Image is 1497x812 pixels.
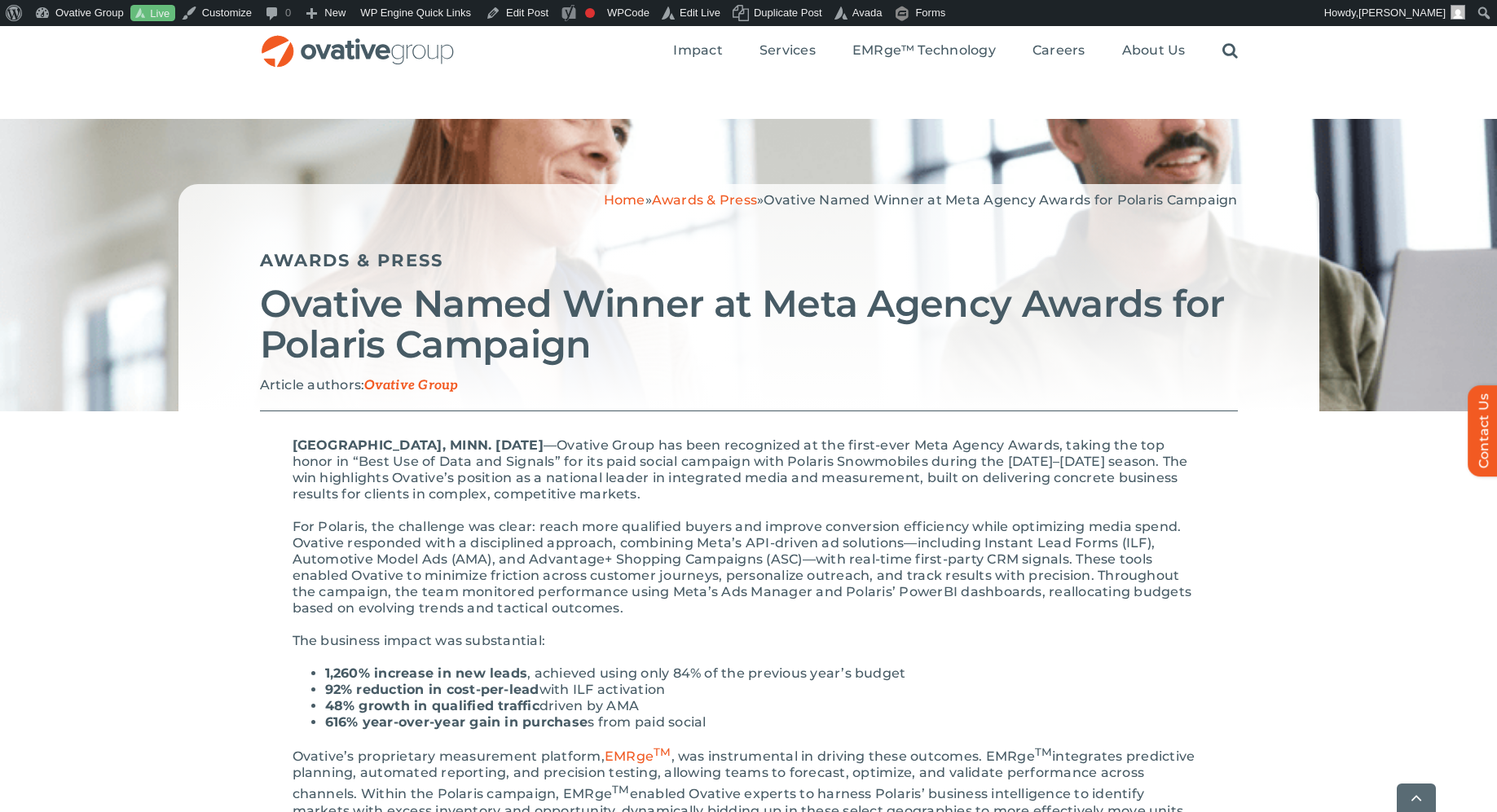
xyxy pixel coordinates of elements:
a: About Us [1122,42,1186,60]
span: EMRge™ Technology [852,42,996,59]
a: OG_Full_horizontal_RGB [260,33,456,49]
p: For Polaris, the challenge was clear: reach more qualified buyers and improve conversion efficien... [293,519,1205,617]
span: [GEOGRAPHIC_DATA], MINN. [DATE] [293,437,544,453]
span: — [544,437,557,453]
a: Awards & Press [652,192,757,208]
nav: Menu [673,25,1237,77]
span: Ovative Named Winner at Meta Agency Awards for Polaris Campaign [764,192,1237,208]
sup: TM [654,745,671,758]
h2: Ovative Named Winner at Meta Agency Awards for Polaris Campaign [260,283,1238,365]
span: About Us [1122,42,1186,59]
li: driven by AMA [325,698,1205,714]
span: Services [760,42,816,59]
a: EMRge™ Technology [852,42,996,60]
span: Ovative Group [364,378,458,393]
a: EMRgeTM [605,748,671,764]
a: Awards & Press [260,250,443,270]
a: Search [1222,42,1238,60]
strong: 616% year-over-year gain in purchase [325,714,588,730]
a: Careers [1032,42,1085,60]
a: Live [130,5,175,22]
span: Careers [1032,42,1085,59]
sup: TM [612,783,629,796]
sup: TM [1035,745,1052,758]
strong: 48% growth in qualified traffic [325,698,539,713]
span: Impact [673,42,722,59]
p: Article authors: [260,377,1238,394]
span: » » [604,192,1238,208]
a: Services [760,42,816,60]
a: Home [604,192,645,208]
div: Focus keyphrase not set [585,8,595,18]
span: [PERSON_NAME] [1358,7,1446,19]
li: with ILF activation [325,682,1205,698]
a: Impact [673,42,722,60]
p: The business impact was substantial: [293,633,1205,649]
p: Ovative Group has been recognized at the first-ever Meta Agency Awards, taking the top honor in “... [293,437,1205,503]
strong: 1,260% increase in new leads [325,665,528,681]
strong: 92% reduction in cost-per-lead [325,682,539,697]
li: , achieved using only 84% of the previous year’s budget [325,665,1205,682]
li: s from paid social [325,714,1205,731]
